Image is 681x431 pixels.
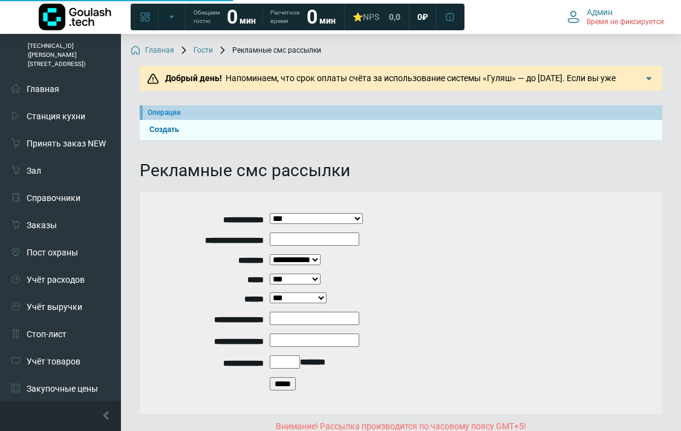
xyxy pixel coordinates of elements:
span: 0,0 [389,12,400,22]
strong: 0 [307,5,318,28]
span: NPS [363,12,379,22]
span: Внимание! Рассылка производится по часовому поясу GMT+5! [276,421,526,431]
a: Создать [145,124,657,136]
button: Админ Время не фиксируется [560,4,671,30]
span: мин [319,16,336,25]
span: 0 [417,12,422,22]
a: Гости [179,46,213,56]
img: Логотип компании Goulash.tech [39,4,111,30]
span: Админ [587,7,613,18]
a: 0 ₽ [410,6,435,28]
span: Расчетное время [270,8,299,25]
div: Операции [148,107,657,118]
a: ⭐NPS 0,0 [345,6,408,28]
img: Подробнее [643,73,655,85]
span: Напоминаем, что срок оплаты счёта за использование системы «Гуляш» — до [DATE]. Если вы уже произ... [161,73,642,108]
img: Предупреждение [147,73,159,85]
span: Рекламные смс рассылки [218,46,321,56]
h1: Рекламные смс рассылки [140,160,662,181]
a: Обещаем гостю 0 мин Расчетное время 0 мин [186,6,343,28]
div: ⭐ [353,12,379,22]
span: ₽ [422,12,428,22]
a: Главная [131,46,174,56]
strong: 0 [227,5,238,28]
span: Время не фиксируется [587,18,664,27]
span: Обещаем гостю [194,8,220,25]
span: мин [239,16,256,25]
b: Добрый день! [165,73,222,83]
